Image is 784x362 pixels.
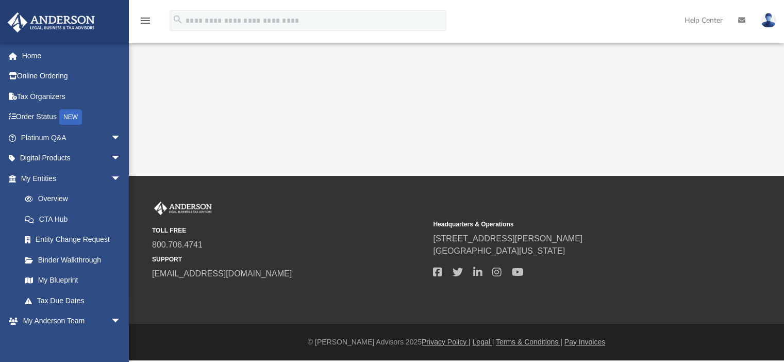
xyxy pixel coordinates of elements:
[14,209,137,229] a: CTA Hub
[152,269,292,278] a: [EMAIL_ADDRESS][DOMAIN_NAME]
[7,148,137,169] a: Digital Productsarrow_drop_down
[152,240,203,249] a: 800.706.4741
[59,109,82,125] div: NEW
[111,311,131,332] span: arrow_drop_down
[111,148,131,169] span: arrow_drop_down
[152,255,426,264] small: SUPPORT
[7,107,137,128] a: Order StatusNEW
[172,14,184,25] i: search
[7,127,137,148] a: Platinum Q&Aarrow_drop_down
[7,66,137,87] a: Online Ordering
[5,12,98,32] img: Anderson Advisors Platinum Portal
[422,338,471,346] a: Privacy Policy |
[564,338,605,346] a: Pay Invoices
[7,311,131,332] a: My Anderson Teamarrow_drop_down
[139,14,152,27] i: menu
[7,45,137,66] a: Home
[129,337,784,348] div: © [PERSON_NAME] Advisors 2025
[14,290,137,311] a: Tax Due Dates
[111,127,131,149] span: arrow_drop_down
[496,338,562,346] a: Terms & Conditions |
[761,13,776,28] img: User Pic
[433,246,565,255] a: [GEOGRAPHIC_DATA][US_STATE]
[14,189,137,209] a: Overview
[433,220,707,229] small: Headquarters & Operations
[14,270,131,291] a: My Blueprint
[433,234,582,243] a: [STREET_ADDRESS][PERSON_NAME]
[14,250,137,270] a: Binder Walkthrough
[7,168,137,189] a: My Entitiesarrow_drop_down
[473,338,494,346] a: Legal |
[7,86,137,107] a: Tax Organizers
[111,168,131,189] span: arrow_drop_down
[152,226,426,235] small: TOLL FREE
[152,202,214,215] img: Anderson Advisors Platinum Portal
[139,20,152,27] a: menu
[14,229,137,250] a: Entity Change Request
